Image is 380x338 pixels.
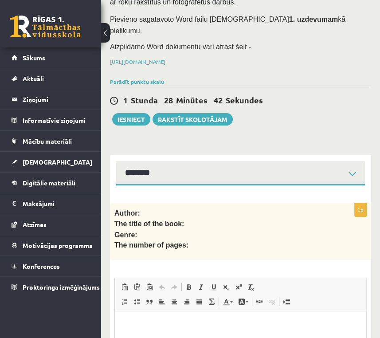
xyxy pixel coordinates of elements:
span: [DEMOGRAPHIC_DATA] [23,158,92,166]
span: Atzīmes [23,220,47,228]
a: Atzīmes [12,214,90,235]
a: Insert/Remove Numbered List [118,296,131,307]
a: Insert/Remove Bulleted List [131,296,143,307]
span: Sekundes [226,95,263,105]
span: Pievieno sagatavoto Word failu [DEMOGRAPHIC_DATA] kā pielikumu. [110,16,345,35]
a: Redo (Ctrl+Y) [168,281,180,293]
span: 28 [164,95,173,105]
a: Paste as plain text (Ctrl+Shift+V) [131,281,143,293]
span: Sākums [23,54,45,62]
a: Insert Page Break for Printing [280,296,293,307]
button: Iesniegt [112,113,150,126]
a: Superscript [232,281,245,293]
a: Proktoringa izmēģinājums [12,277,90,297]
p: 0p [354,203,367,217]
a: Italic (Ctrl+I) [195,281,208,293]
span: Stunda [131,95,158,105]
a: Rakstīt skolotājam [153,113,233,126]
a: Ziņojumi [12,89,90,110]
a: Maksājumi [12,193,90,214]
span: 1 [123,95,128,105]
a: Paste (Ctrl+V) [118,281,131,293]
a: Unlink [266,296,278,307]
span: Konferences [23,262,60,270]
legend: Ziņojumi [23,89,90,110]
body: Editor, wiswyg-editor-user-answer-47024784607560 [9,9,243,18]
a: Informatīvie ziņojumi [12,110,90,130]
a: Parādīt punktu skalu [110,78,164,85]
span: The title of the book: [114,220,184,228]
a: Subscript [220,281,232,293]
span: Minūtes [176,95,208,105]
a: Paste from Word [143,281,156,293]
a: [DEMOGRAPHIC_DATA] [12,152,90,172]
a: Rīgas 1. Tālmācības vidusskola [10,16,81,38]
span: Motivācijas programma [23,241,93,249]
span: 42 [214,95,223,105]
span: Author: [114,209,140,217]
a: Undo (Ctrl+Z) [156,281,168,293]
a: Underline (Ctrl+U) [208,281,220,293]
span: Mācību materiāli [23,137,72,145]
legend: Maksājumi [23,193,90,214]
strong: 1. uzdevumam [289,16,338,23]
span: Proktoringa izmēģinājums [23,283,100,291]
a: Text Color [220,296,235,307]
a: Justify [193,296,205,307]
a: Link (Ctrl+K) [253,296,266,307]
span: Aizpildāmo Word dokumentu vari atrast šeit - [110,43,251,51]
span: Genre: [114,231,137,239]
span: Digitālie materiāli [23,179,75,187]
a: Remove Format [245,281,257,293]
span: The number of pages: [114,241,188,249]
a: Align Right [180,296,193,307]
a: Center [168,296,180,307]
a: Bold (Ctrl+B) [183,281,195,293]
legend: Informatīvie ziņojumi [23,110,90,130]
a: Background Color [235,296,251,307]
a: Digitālie materiāli [12,173,90,193]
a: Block Quote [143,296,156,307]
a: Motivācijas programma [12,235,90,255]
span: Aktuāli [23,75,44,83]
a: Konferences [12,256,90,276]
a: Aktuāli [12,68,90,89]
a: Mācību materiāli [12,131,90,151]
a: [URL][DOMAIN_NAME] [110,58,165,65]
a: Math [205,296,218,307]
a: Sākums [12,47,90,68]
a: Align Left [156,296,168,307]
